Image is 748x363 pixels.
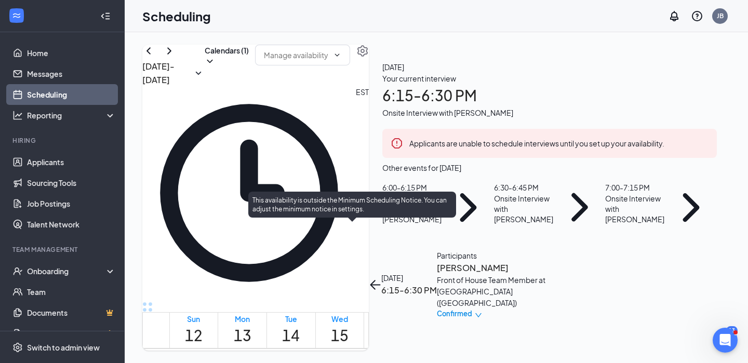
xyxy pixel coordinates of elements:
div: Your current interview [382,73,717,84]
div: Sun [185,314,203,324]
svg: ChevronRight [554,182,606,233]
div: 6:30 - 6:45 PM [494,182,554,193]
div: Onsite Interview with [PERSON_NAME] [382,107,717,118]
div: Mon [234,314,251,324]
div: Front of House Team Member at [GEOGRAPHIC_DATA] ([GEOGRAPHIC_DATA]) [437,274,546,308]
h1: 15 [331,324,349,347]
svg: ChevronRight [665,182,717,233]
h3: [DATE] - [DATE] [142,60,192,86]
svg: ArrowLeft [369,278,381,291]
a: Job Postings [27,193,116,214]
svg: ChevronDown [333,51,341,59]
svg: Error [391,137,403,150]
svg: SmallChevronDown [192,67,205,79]
svg: Clock [142,86,356,300]
div: 13 [726,326,738,335]
svg: UserCheck [12,266,23,276]
button: Calendars (1)ChevronDown [205,45,249,66]
span: Confirmed [437,308,472,319]
a: Home [27,43,116,63]
a: October 14, 2025 [280,313,302,348]
svg: ChevronRight [443,182,494,233]
svg: ChevronRight [163,45,176,57]
div: This availability is outside the Minimum Scheduling Notice. You can adjust the minimum notice in ... [248,192,456,218]
div: [DATE] [381,272,437,284]
svg: Settings [12,342,23,353]
svg: Settings [356,45,369,57]
a: Messages [27,63,116,84]
h3: 6:15-6:30 PM [381,284,437,297]
svg: QuestionInfo [691,10,703,22]
span: EST [356,86,369,300]
a: Sourcing Tools [27,172,116,193]
h1: Scheduling [142,7,211,25]
a: DocumentsCrown [27,302,116,323]
input: Manage availability [264,49,329,61]
div: Hiring [12,136,114,145]
a: Settings [356,45,369,86]
a: Scheduling [27,84,116,105]
svg: ChevronDown [205,56,215,66]
div: Reporting [27,110,116,120]
h1: 13 [234,324,251,347]
svg: WorkstreamLogo [11,10,22,21]
svg: Analysis [12,110,23,120]
div: Applicants are unable to schedule interviews until you set up your availability. [409,137,664,149]
div: Onboarding [27,266,107,276]
div: Other events for [DATE] [382,162,717,173]
div: Participants [437,250,546,261]
div: JB [717,11,724,20]
svg: Collapse [100,11,111,21]
a: October 12, 2025 [183,313,205,348]
a: Applicants [27,152,116,172]
div: Onsite Interview with [PERSON_NAME] [494,193,554,224]
h1: 14 [282,324,300,347]
a: Team [27,281,116,302]
div: Wed [331,314,349,324]
div: Tue [282,314,300,324]
span: [DATE] [382,61,717,73]
div: Switch to admin view [27,342,100,353]
div: Onsite Interview with [PERSON_NAME] [605,193,665,224]
a: October 13, 2025 [232,313,253,348]
span: down [475,312,482,319]
button: back-button [369,278,381,291]
a: Talent Network [27,214,116,235]
iframe: Intercom live chat [713,328,738,353]
div: 6:00 - 6:15 PM [382,182,443,193]
svg: ChevronLeft [142,45,155,57]
h1: 12 [185,324,203,347]
a: October 15, 2025 [329,313,351,348]
svg: Notifications [668,10,680,22]
a: SurveysCrown [27,323,116,344]
div: Team Management [12,245,114,254]
h1: 6:15 - 6:30 PM [382,84,717,107]
h3: [PERSON_NAME] [437,261,546,275]
div: 7:00 - 7:15 PM [605,182,665,193]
